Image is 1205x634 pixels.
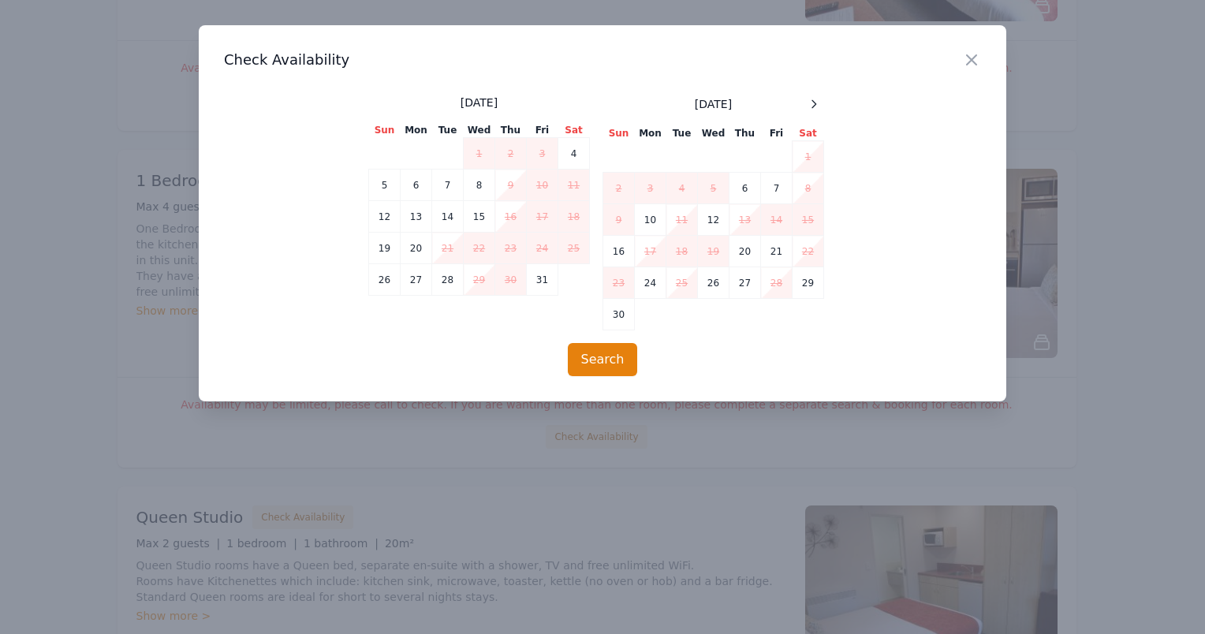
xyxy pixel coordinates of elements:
th: Tue [666,126,698,141]
td: 21 [761,236,793,267]
td: 28 [432,264,464,296]
th: Fri [761,126,793,141]
td: 13 [729,204,761,236]
td: 2 [603,173,635,204]
td: 19 [369,233,401,264]
td: 17 [635,236,666,267]
th: Sat [793,126,824,141]
td: 14 [761,204,793,236]
td: 8 [464,170,495,201]
td: 17 [527,201,558,233]
td: 18 [666,236,698,267]
td: 15 [793,204,824,236]
span: [DATE] [461,95,498,110]
td: 25 [666,267,698,299]
td: 29 [793,267,824,299]
th: Sun [603,126,635,141]
td: 30 [495,264,527,296]
th: Sat [558,123,590,138]
td: 4 [558,138,590,170]
td: 3 [635,173,666,204]
td: 23 [495,233,527,264]
td: 3 [527,138,558,170]
td: 12 [369,201,401,233]
td: 5 [698,173,729,204]
th: Wed [464,123,495,138]
td: 22 [464,233,495,264]
td: 31 [527,264,558,296]
td: 26 [698,267,729,299]
h3: Check Availability [224,50,981,69]
td: 19 [698,236,729,267]
td: 4 [666,173,698,204]
td: 24 [527,233,558,264]
th: Mon [635,126,666,141]
td: 10 [635,204,666,236]
td: 22 [793,236,824,267]
td: 2 [495,138,527,170]
td: 12 [698,204,729,236]
th: Wed [698,126,729,141]
td: 10 [527,170,558,201]
td: 20 [729,236,761,267]
td: 8 [793,173,824,204]
button: Search [568,343,638,376]
td: 6 [729,173,761,204]
td: 23 [603,267,635,299]
td: 13 [401,201,432,233]
td: 25 [558,233,590,264]
td: 5 [369,170,401,201]
td: 1 [793,141,824,173]
td: 30 [603,299,635,330]
td: 18 [558,201,590,233]
td: 11 [666,204,698,236]
th: Fri [527,123,558,138]
th: Tue [432,123,464,138]
td: 7 [432,170,464,201]
th: Thu [495,123,527,138]
td: 7 [761,173,793,204]
td: 14 [432,201,464,233]
th: Thu [729,126,761,141]
span: [DATE] [695,96,732,112]
td: 16 [603,236,635,267]
td: 26 [369,264,401,296]
td: 11 [558,170,590,201]
td: 9 [495,170,527,201]
th: Sun [369,123,401,138]
td: 21 [432,233,464,264]
td: 24 [635,267,666,299]
td: 1 [464,138,495,170]
td: 27 [729,267,761,299]
td: 15 [464,201,495,233]
th: Mon [401,123,432,138]
td: 20 [401,233,432,264]
td: 16 [495,201,527,233]
td: 27 [401,264,432,296]
td: 9 [603,204,635,236]
td: 28 [761,267,793,299]
td: 29 [464,264,495,296]
td: 6 [401,170,432,201]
